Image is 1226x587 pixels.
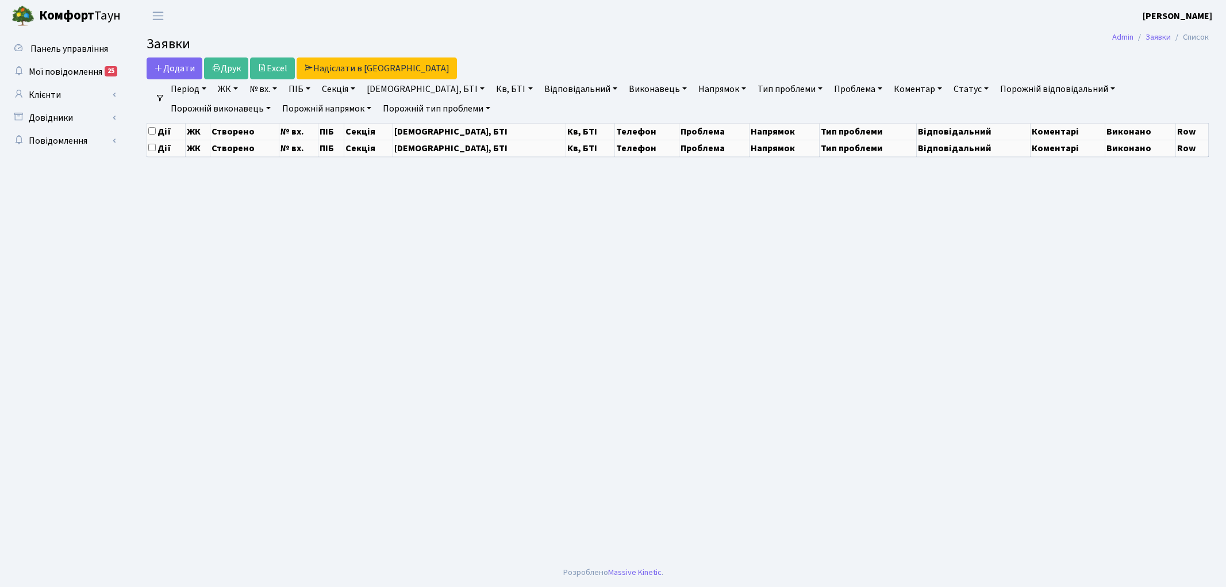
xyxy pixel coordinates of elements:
[39,6,121,26] span: Таун
[1143,10,1212,22] b: [PERSON_NAME]
[889,79,947,99] a: Коментар
[608,566,662,578] a: Massive Kinetic
[1171,31,1209,44] li: Список
[679,140,749,156] th: Проблема
[1176,140,1209,156] th: Row
[279,140,318,156] th: № вх.
[1176,123,1209,140] th: Row
[1146,31,1171,43] a: Заявки
[245,79,282,99] a: № вх.
[996,79,1120,99] a: Порожній відповідальний
[6,106,121,129] a: Довідники
[916,123,1030,140] th: Відповідальний
[39,6,94,25] b: Комфорт
[1143,9,1212,23] a: [PERSON_NAME]
[147,140,186,156] th: Дії
[679,123,749,140] th: Проблема
[378,99,495,118] a: Порожній тип проблеми
[749,140,819,156] th: Напрямок
[166,99,275,118] a: Порожній виконавець
[694,79,751,99] a: Напрямок
[278,99,376,118] a: Порожній напрямок
[1112,31,1133,43] a: Admin
[1030,123,1105,140] th: Коментарі
[154,62,195,75] span: Додати
[279,123,318,140] th: № вх.
[393,123,566,140] th: [DEMOGRAPHIC_DATA], БТІ
[563,566,663,579] div: Розроблено .
[144,6,172,25] button: Переключити навігацію
[820,140,916,156] th: Тип проблеми
[1095,25,1226,49] nav: breadcrumb
[147,57,202,79] a: Додати
[749,123,819,140] th: Напрямок
[820,123,916,140] th: Тип проблеми
[210,123,279,140] th: Створено
[6,83,121,106] a: Клієнти
[250,57,295,79] a: Excel
[566,140,614,156] th: Кв, БТІ
[362,79,489,99] a: [DEMOGRAPHIC_DATA], БТІ
[284,79,315,99] a: ПІБ
[829,79,887,99] a: Проблема
[317,79,360,99] a: Секція
[30,43,108,55] span: Панель управління
[1105,140,1176,156] th: Виконано
[624,79,691,99] a: Виконавець
[540,79,622,99] a: Відповідальний
[949,79,993,99] a: Статус
[147,34,190,54] span: Заявки
[614,123,679,140] th: Телефон
[318,123,344,140] th: ПІБ
[614,140,679,156] th: Телефон
[297,57,457,79] a: Надіслати в [GEOGRAPHIC_DATA]
[213,79,243,99] a: ЖК
[166,79,211,99] a: Період
[344,140,393,156] th: Секція
[1030,140,1105,156] th: Коментарі
[186,140,210,156] th: ЖК
[204,57,248,79] a: Друк
[186,123,210,140] th: ЖК
[344,123,393,140] th: Секція
[29,66,102,78] span: Мої повідомлення
[11,5,34,28] img: logo.png
[393,140,566,156] th: [DEMOGRAPHIC_DATA], БТІ
[916,140,1030,156] th: Відповідальний
[6,37,121,60] a: Панель управління
[6,60,121,83] a: Мої повідомлення25
[318,140,344,156] th: ПІБ
[753,79,827,99] a: Тип проблеми
[491,79,537,99] a: Кв, БТІ
[105,66,117,76] div: 25
[210,140,279,156] th: Створено
[147,123,186,140] th: Дії
[1105,123,1176,140] th: Виконано
[566,123,614,140] th: Кв, БТІ
[6,129,121,152] a: Повідомлення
